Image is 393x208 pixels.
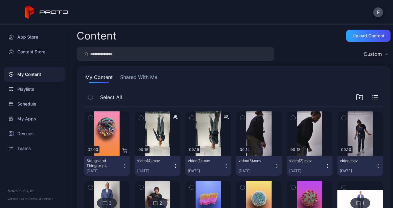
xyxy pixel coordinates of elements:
[239,168,274,173] div: [DATE]
[28,197,53,201] a: Terms Of Service
[4,126,65,141] a: Devices
[7,188,61,193] div: © 2025 PROTO, Inc.
[346,30,391,42] button: Upload Content
[4,82,65,97] a: Playlists
[87,168,122,173] div: [DATE]
[287,156,332,176] button: video(2).mov[DATE]
[362,200,365,206] div: 1
[84,73,114,83] button: My Content
[159,200,162,206] div: 2
[185,156,231,176] button: video(1).mov[DATE]
[188,158,222,163] div: video(1).mov
[119,73,158,83] button: Shared With Me
[100,94,122,101] span: Select All
[188,168,224,173] div: [DATE]
[4,44,65,59] a: Content Store
[361,47,391,61] button: Custom
[236,156,282,176] button: video(3).mov[DATE]
[135,156,180,176] button: video(4).mov[DATE]
[4,30,65,44] a: App Store
[84,156,130,176] button: Strings and Things.mp4[DATE]
[137,158,171,163] div: video(4).mov
[4,141,65,156] a: Teams
[340,168,376,173] div: [DATE]
[239,158,273,163] div: video(3).mov
[137,168,173,173] div: [DATE]
[7,197,28,201] span: Version 1.13.1 •
[4,97,65,111] a: Schedule
[4,67,65,82] a: My Content
[337,156,383,176] button: video.mov[DATE]
[353,33,384,38] div: Upload Content
[289,158,323,163] div: video(2).mov
[87,158,120,168] div: Strings and Things.mp4
[77,31,116,41] div: Content
[109,200,112,206] div: 3
[364,51,382,57] div: Custom
[373,7,383,17] button: F
[340,158,374,163] div: video.mov
[289,168,325,173] div: [DATE]
[4,111,65,126] a: My Apps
